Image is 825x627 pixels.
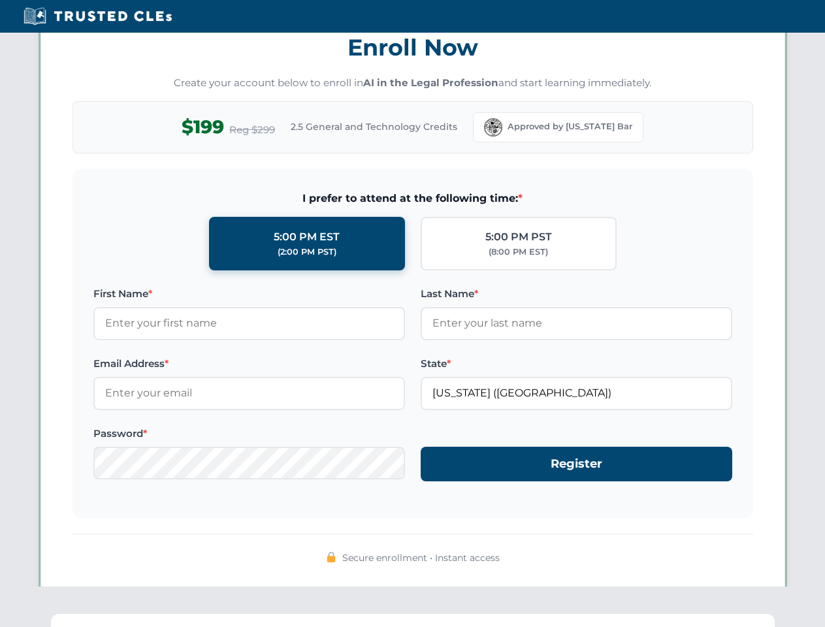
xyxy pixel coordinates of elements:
[182,112,224,142] span: $199
[484,118,502,137] img: Florida Bar
[291,120,457,134] span: 2.5 General and Technology Credits
[485,229,552,246] div: 5:00 PM PST
[421,377,732,410] input: Florida (FL)
[363,76,498,89] strong: AI in the Legal Profession
[93,426,405,442] label: Password
[421,447,732,481] button: Register
[278,246,336,259] div: (2:00 PM PST)
[229,122,275,138] span: Reg $299
[93,307,405,340] input: Enter your first name
[93,286,405,302] label: First Name
[73,27,753,68] h3: Enroll Now
[93,356,405,372] label: Email Address
[326,552,336,562] img: 🔒
[489,246,548,259] div: (8:00 PM EST)
[342,551,500,565] span: Secure enrollment • Instant access
[508,120,632,133] span: Approved by [US_STATE] Bar
[93,377,405,410] input: Enter your email
[20,7,176,26] img: Trusted CLEs
[421,356,732,372] label: State
[73,76,753,91] p: Create your account below to enroll in and start learning immediately.
[421,286,732,302] label: Last Name
[93,190,732,207] span: I prefer to attend at the following time:
[421,307,732,340] input: Enter your last name
[274,229,340,246] div: 5:00 PM EST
